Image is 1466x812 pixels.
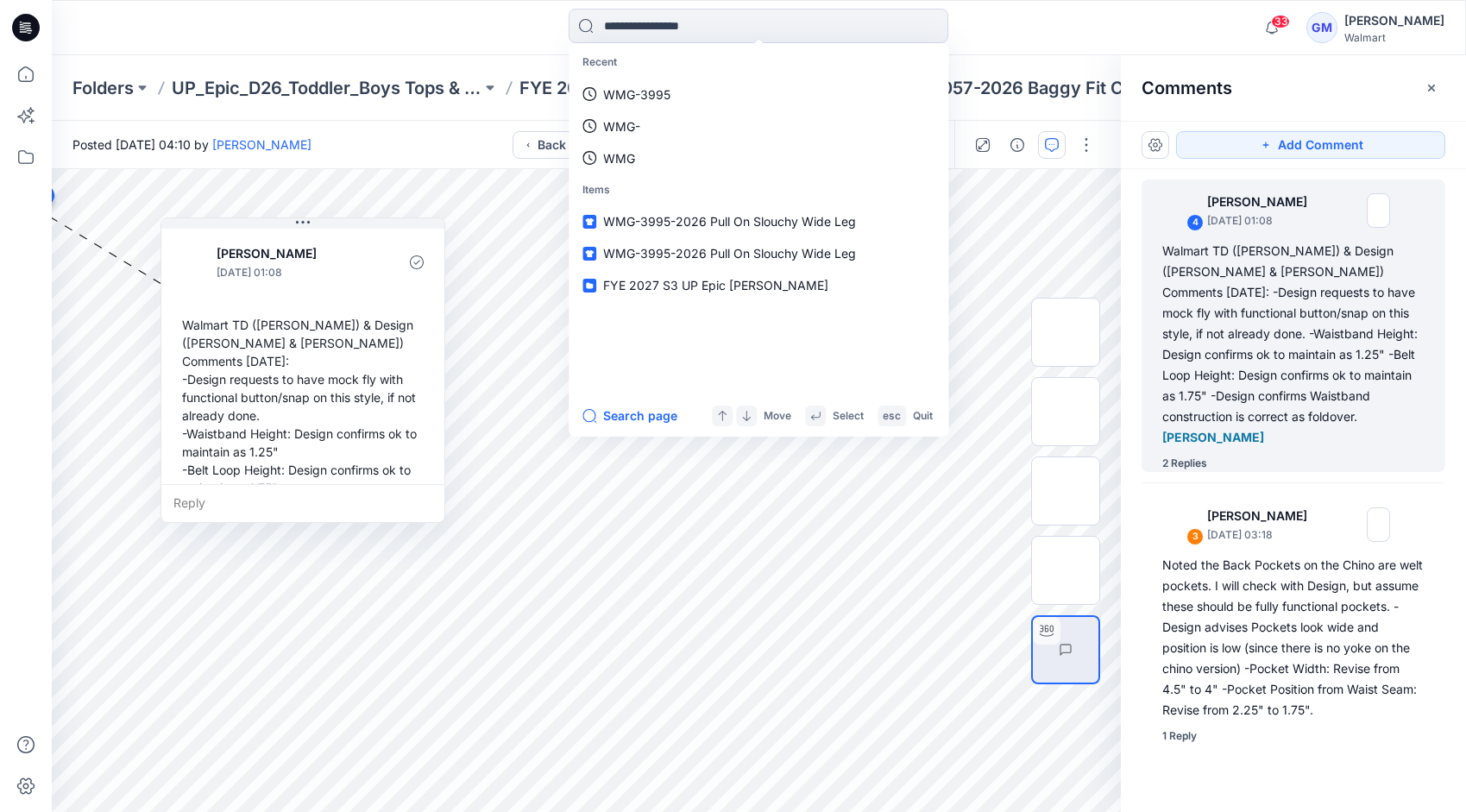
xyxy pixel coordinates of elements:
[582,406,677,426] button: Search page
[572,174,945,206] p: Items
[1004,131,1031,159] button: Details
[572,79,945,110] a: WMG-3995
[1162,455,1207,472] div: 2 Replies
[1162,241,1425,448] div: Walmart TD ([PERSON_NAME]) & Design ([PERSON_NAME] & [PERSON_NAME]) Comments [DATE]: -Design requ...
[175,309,431,540] div: Walmart TD ([PERSON_NAME]) & Design ([PERSON_NAME] & [PERSON_NAME]) Comments [DATE]: -Design requ...
[1162,555,1425,721] div: Noted the Back Pockets on the Chino are welt pockets. I will check with Design, but assume these ...
[1142,78,1232,98] h2: Comments
[572,110,945,142] a: WMG-
[217,264,357,281] p: [DATE] 01:08
[161,484,444,522] div: Reply
[572,237,945,269] a: WMG-3995-2026 Pull On Slouchy Wide Leg
[603,278,828,293] span: FYE 2027 S3 UP Epic [PERSON_NAME]
[1186,214,1204,231] div: 4
[1166,507,1200,542] img: Kristin Veit
[833,407,864,425] p: Select
[1207,506,1318,526] p: [PERSON_NAME]
[867,76,1159,100] p: WMTB-4057-2026 Baggy Fit Chino
[513,131,691,159] button: Back to Current Version
[1306,12,1337,43] div: GM
[1344,31,1444,44] div: Walmart
[1207,526,1318,544] p: [DATE] 03:18
[212,137,311,152] a: [PERSON_NAME]
[175,245,210,280] img: Kristin Veit
[1344,10,1444,31] div: [PERSON_NAME]
[883,407,901,425] p: esc
[572,47,945,79] p: Recent
[1271,15,1290,28] span: 33
[603,214,856,229] span: WMG-3995-2026 Pull On Slouchy Wide Leg
[72,76,134,100] a: Folders
[1186,528,1204,545] div: 3
[764,407,791,425] p: Move
[603,85,670,104] p: WMG-3995
[572,205,945,237] a: WMG-3995-2026 Pull On Slouchy Wide Leg
[72,135,311,154] span: Posted [DATE] 04:10 by
[1166,193,1200,228] img: Kristin Veit
[1176,131,1445,159] button: Add Comment
[913,407,933,425] p: Quit
[172,76,481,100] a: UP_Epic_D26_Toddler_Boys Tops & Bottoms
[603,117,640,135] p: WMG-
[1207,212,1318,230] p: [DATE] 01:08
[603,149,635,167] p: WMG
[1162,430,1264,444] span: [PERSON_NAME]
[1207,192,1318,212] p: [PERSON_NAME]
[572,142,945,174] a: WMG
[519,76,829,100] a: FYE 2027 S3 UP Epic D26 Toddler Boy Tops & Bottoms
[603,246,856,261] span: WMG-3995-2026 Pull On Slouchy Wide Leg
[572,269,945,301] a: FYE 2027 S3 UP Epic [PERSON_NAME]
[1162,727,1197,745] div: 1 Reply
[217,243,357,264] p: [PERSON_NAME]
